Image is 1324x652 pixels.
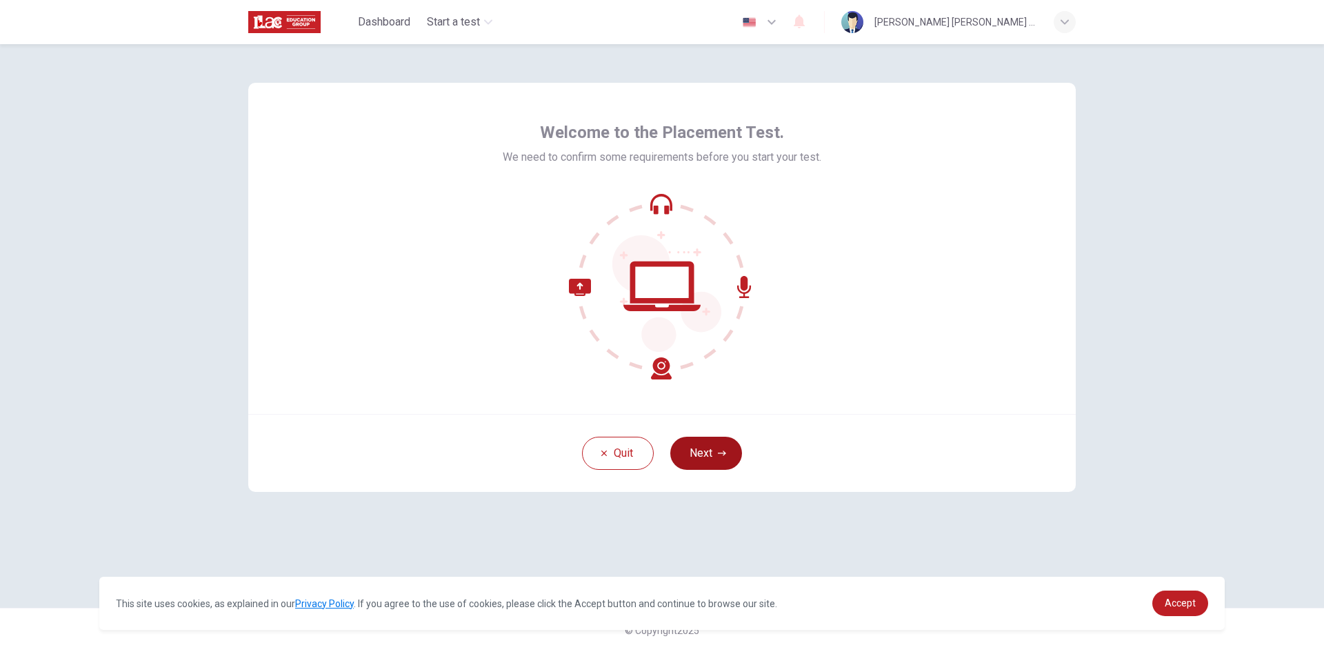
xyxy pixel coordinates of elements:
[670,437,742,470] button: Next
[1152,591,1208,616] a: dismiss cookie message
[421,10,498,34] button: Start a test
[358,14,410,30] span: Dashboard
[116,598,777,609] span: This site uses cookies, as explained in our . If you agree to the use of cookies, please click th...
[248,8,352,36] a: ILAC logo
[248,8,321,36] img: ILAC logo
[540,121,784,144] span: Welcome to the Placement Test.
[352,10,416,34] button: Dashboard
[503,149,821,166] span: We need to confirm some requirements before you start your test.
[1165,597,1196,609] span: Accept
[99,577,1225,630] div: cookieconsent
[582,437,654,470] button: Quit
[741,17,758,28] img: en
[625,625,699,636] span: © Copyright 2025
[874,14,1037,30] div: [PERSON_NAME] [PERSON_NAME] Guzoni
[427,14,480,30] span: Start a test
[295,598,354,609] a: Privacy Policy
[841,11,863,33] img: Profile picture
